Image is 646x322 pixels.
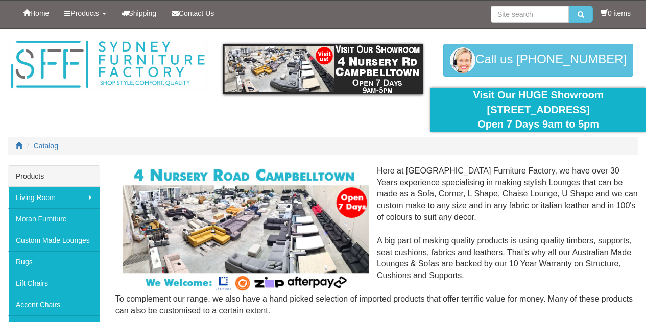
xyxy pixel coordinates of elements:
[129,9,157,17] span: Shipping
[601,8,631,18] li: 0 items
[8,273,100,294] a: Lift Chairs
[164,1,222,26] a: Contact Us
[8,208,100,230] a: Moran Furniture
[8,187,100,208] a: Living Room
[491,6,569,23] input: Site search
[57,1,113,26] a: Products
[8,251,100,273] a: Rugs
[34,142,58,150] a: Catalog
[8,294,100,315] a: Accent Chairs
[30,9,49,17] span: Home
[8,39,208,90] img: Sydney Furniture Factory
[438,88,638,132] div: Visit Our HUGE Showroom [STREET_ADDRESS] Open 7 Days 9am to 5pm
[114,1,164,26] a: Shipping
[123,165,369,293] img: Corner Modular Lounges
[8,230,100,251] a: Custom Made Lounges
[15,1,57,26] a: Home
[8,166,100,187] div: Products
[179,9,214,17] span: Contact Us
[70,9,99,17] span: Products
[223,44,423,94] img: showroom.gif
